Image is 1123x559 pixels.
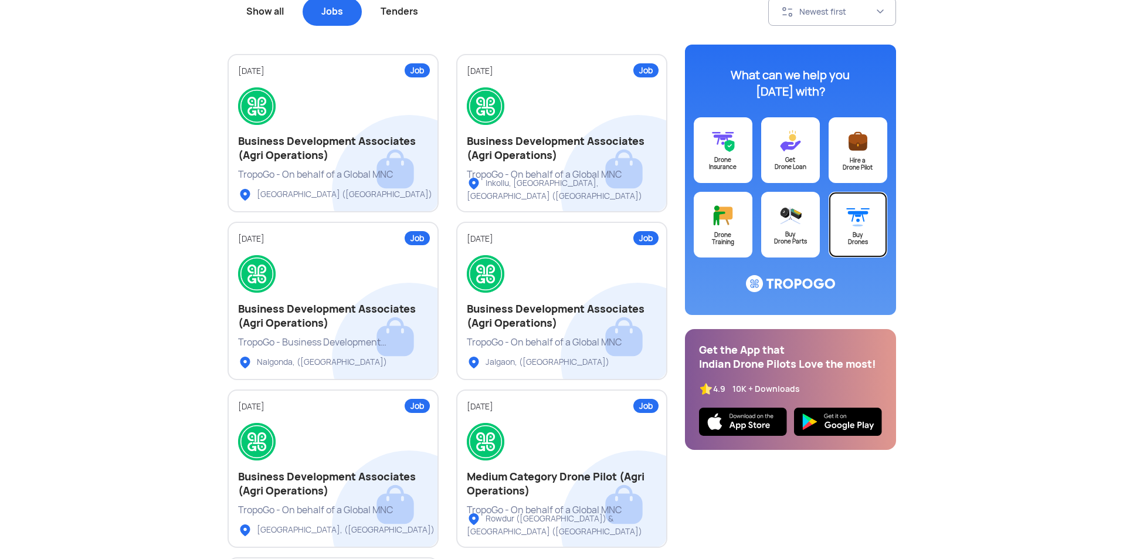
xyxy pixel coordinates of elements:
[467,504,657,517] div: TropoGo - On behalf of a Global MNC
[846,129,870,153] img: ic_postajob@3x.svg
[456,389,667,548] a: Job[DATE]Medium Category Drone Pilot (Agri Operations)TropoGo - On behalf of a Global MNCRowdur (...
[467,255,504,293] img: logo.png
[467,355,609,370] div: Jalgaon, ([GEOGRAPHIC_DATA])
[238,168,428,181] div: TropoGo - On behalf of a Global MNC
[761,231,820,245] div: Buy Drone Parts
[405,399,430,413] div: Job
[829,232,887,246] div: Buy Drones
[779,204,802,227] img: ic_droneparts@3x.svg
[467,401,657,412] div: [DATE]
[238,423,276,460] img: logo.png
[633,231,659,245] div: Job
[699,408,787,436] img: ios_new.svg
[467,168,657,181] div: TropoGo - On behalf of a Global MNC
[238,188,252,202] img: ic_locationlist.svg
[746,275,835,293] img: ic_logo@3x.svg
[467,512,481,526] img: ic_locationlist.svg
[633,399,659,413] div: Job
[711,129,735,153] img: ic_drone_insurance@3x.svg
[761,117,820,183] a: GetDrone Loan
[699,382,713,396] img: ic_star.svg
[238,255,276,293] img: logo.png
[829,117,887,183] a: Hire aDrone Pilot
[238,355,387,370] div: Nalgonda, ([GEOGRAPHIC_DATA])
[238,188,432,202] div: [GEOGRAPHIC_DATA] ([GEOGRAPHIC_DATA])
[467,177,481,191] img: ic_locationlist.svg
[694,192,752,258] a: DroneTraining
[456,222,667,380] a: Job[DATE]Business Development Associates (Agri Operations)TropoGo - On behalf of a Global MNCJalg...
[633,63,659,77] div: Job
[694,117,752,183] a: DroneInsurance
[228,54,439,212] a: Job[DATE]Business Development Associates (Agri Operations)TropoGo - On behalf of a Global MNC[GEO...
[467,233,657,245] div: [DATE]
[467,512,676,537] div: Rowdur ([GEOGRAPHIC_DATA]) & [GEOGRAPHIC_DATA] ([GEOGRAPHIC_DATA])
[238,302,428,330] h2: Business Development Associates (Agri Operations)
[238,66,428,77] div: [DATE]
[694,232,752,246] div: Drone Training
[467,87,504,125] img: logo.png
[238,355,252,370] img: ic_locationlist.svg
[717,67,864,100] div: What can we help you [DATE] with?
[829,157,887,171] div: Hire a Drone Pilot
[467,355,481,370] img: ic_locationlist.svg
[699,343,882,357] div: Get the App that
[238,470,428,498] h2: Business Development Associates (Agri Operations)
[238,523,252,537] img: ic_locationlist.svg
[238,233,428,245] div: [DATE]
[846,204,870,228] img: ic_buydrone@3x.svg
[405,63,430,77] div: Job
[238,87,276,125] img: logo.png
[713,384,800,395] div: 4.9 10K + Downloads
[829,192,887,258] a: BuyDrones
[238,504,428,517] div: TropoGo - On behalf of a Global MNC
[699,357,882,371] div: Indian Drone Pilots Love the most!
[467,134,657,162] h2: Business Development Associates (Agri Operations)
[228,389,439,548] a: Job[DATE]Business Development Associates (Agri Operations)TropoGo - On behalf of a Global MNC[GEO...
[467,336,657,349] div: TropoGo - On behalf of a Global MNC
[405,231,430,245] div: Job
[761,192,820,258] a: BuyDrone Parts
[467,470,657,498] h2: Medium Category Drone Pilot (Agri Operations)
[467,302,657,330] h2: Business Development Associates (Agri Operations)
[238,401,428,412] div: [DATE]
[238,336,428,349] div: TropoGo - Business Development Associates (Agri Operations)
[794,408,882,436] img: img_playstore.png
[238,523,435,537] div: [GEOGRAPHIC_DATA], ([GEOGRAPHIC_DATA])
[228,222,439,380] a: Job[DATE]Business Development Associates (Agri Operations)TropoGo - Business Development Associat...
[238,134,428,162] h2: Business Development Associates (Agri Operations)
[456,54,667,212] a: Job[DATE]Business Development Associates (Agri Operations)TropoGo - On behalf of a Global MNCInko...
[467,423,504,460] img: logo.png
[761,157,820,171] div: Get Drone Loan
[779,129,802,153] img: ic_loans@3x.svg
[711,204,735,228] img: ic_training@3x.svg
[467,66,657,77] div: [DATE]
[799,6,876,17] div: Newest first
[467,177,676,202] div: Inkollu, [GEOGRAPHIC_DATA], [GEOGRAPHIC_DATA] ([GEOGRAPHIC_DATA])
[694,157,752,171] div: Drone Insurance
